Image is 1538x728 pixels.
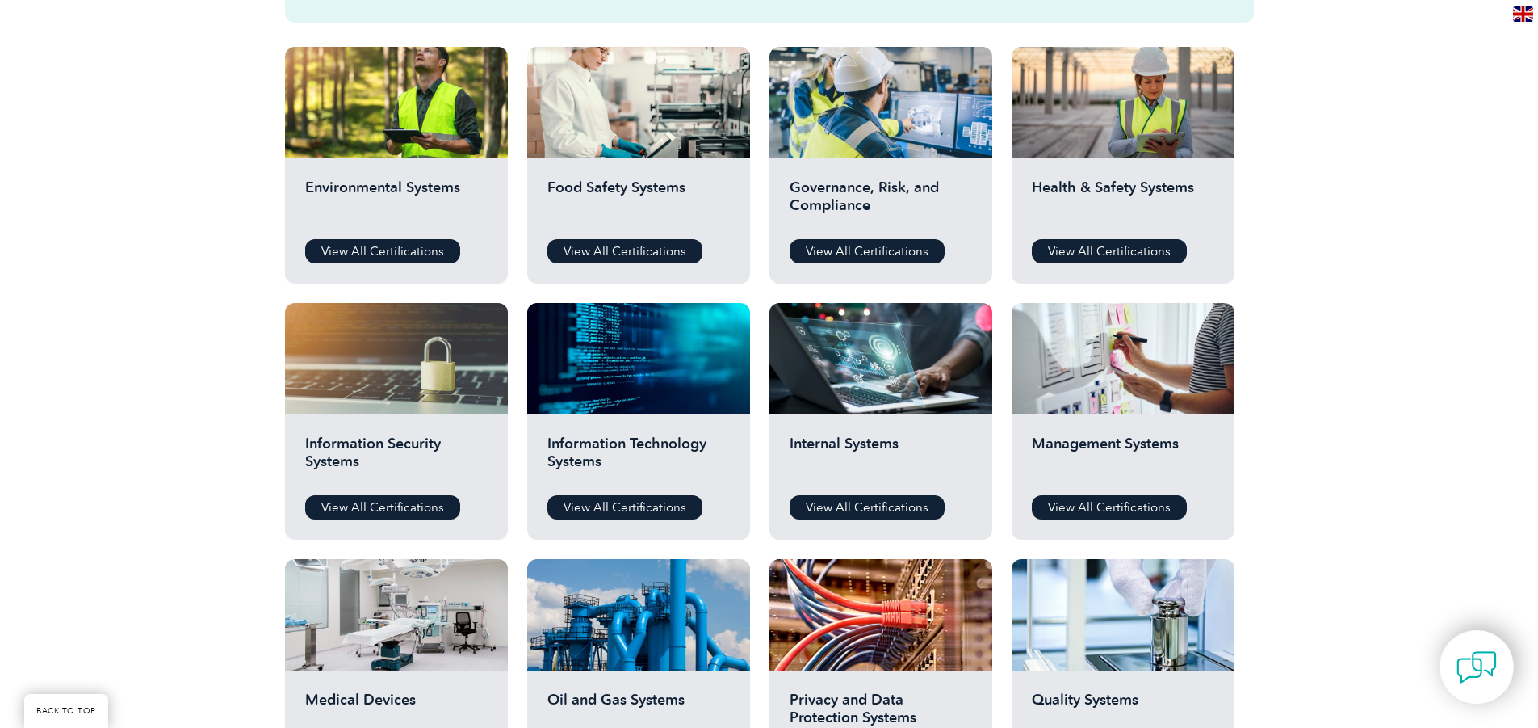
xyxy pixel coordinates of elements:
[547,179,730,227] h2: Food Safety Systems
[547,239,702,263] a: View All Certifications
[24,694,108,728] a: BACK TO TOP
[790,239,945,263] a: View All Certifications
[1456,647,1497,688] img: contact-chat.png
[1513,6,1533,22] img: en
[790,179,972,227] h2: Governance, Risk, and Compliance
[1032,495,1187,520] a: View All Certifications
[547,495,702,520] a: View All Certifications
[790,435,972,483] h2: Internal Systems
[1032,435,1214,483] h2: Management Systems
[547,435,730,483] h2: Information Technology Systems
[305,239,460,263] a: View All Certifications
[305,435,488,483] h2: Information Security Systems
[1032,179,1214,227] h2: Health & Safety Systems
[305,495,460,520] a: View All Certifications
[305,179,488,227] h2: Environmental Systems
[1032,239,1187,263] a: View All Certifications
[790,495,945,520] a: View All Certifications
